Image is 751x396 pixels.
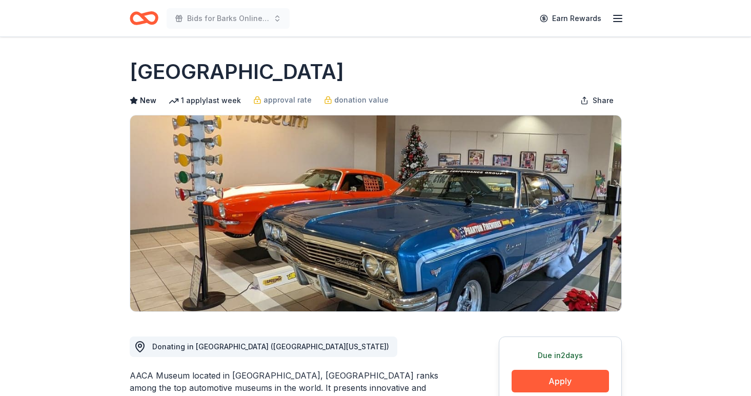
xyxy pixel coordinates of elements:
a: approval rate [253,94,312,106]
a: Home [130,6,158,30]
button: Bids for Barks Online Auction [167,8,290,29]
span: Share [593,94,614,107]
span: approval rate [263,94,312,106]
a: Earn Rewards [534,9,607,28]
span: New [140,94,156,107]
h1: [GEOGRAPHIC_DATA] [130,57,344,86]
div: Due in 2 days [512,349,609,362]
button: Apply [512,370,609,392]
img: Image for AACA Museum [130,115,621,311]
a: donation value [324,94,389,106]
span: Donating in [GEOGRAPHIC_DATA] ([GEOGRAPHIC_DATA][US_STATE]) [152,342,389,351]
span: Bids for Barks Online Auction [187,12,269,25]
button: Share [572,90,622,111]
span: donation value [334,94,389,106]
div: 1 apply last week [169,94,241,107]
